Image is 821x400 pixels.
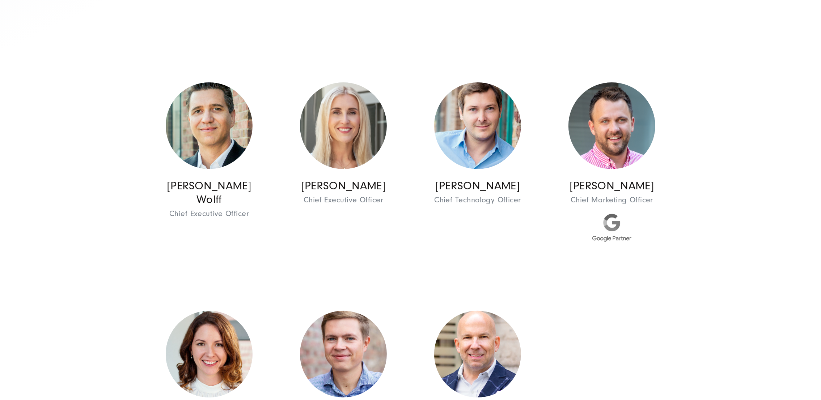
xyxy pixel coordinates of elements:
[560,179,664,193] p: [PERSON_NAME]
[592,214,632,242] img: Google Partner Agentur - Digitalagentur für Digital Marketing und Strategie SUNZINET
[292,193,395,207] span: Chief Executive Officer
[166,311,253,397] img: Simona Mayer - Head of Business Development - SUNZINET
[286,68,401,225] a: Theresa Gruhler - CEO Full service Digital Agentur SUNZINET [PERSON_NAME] Chief Executive Officer
[300,82,387,169] img: Theresa Gruhler - CEO Full service Digital Agentur SUNZINET
[568,82,655,169] img: Daniel Palm - CMO & Business Director Digital Marketing - Full-service digital agentur SUNZINET
[555,68,669,259] a: Daniel Palm - CMO & Business Director Digital Marketing - Full-service digital agentur SUNZINET [...
[292,179,395,193] p: [PERSON_NAME]
[426,193,529,207] span: Chief Technology Officer
[157,179,261,206] p: [PERSON_NAME] Wolff
[434,311,521,397] img: Alex Gruhler - Chief Executive Officer - SUNZINET
[420,68,535,225] a: Sebastian Spill - Chief Technology Officer - SUNZINET [PERSON_NAME] Chief Technology Officer
[300,311,387,397] img: Adam Sieczkowski - Branch Manager - SUNZINET
[560,193,664,207] span: Chief Marketing Officer
[426,179,529,193] p: [PERSON_NAME]
[152,68,266,238] a: Georges Wolff - Chief Executive Officer - SUNZINET [PERSON_NAME] Wolff Chief Executive Officer
[166,82,253,169] img: Georges Wolff - Chief Executive Officer - SUNZINET
[434,82,521,169] img: Sebastian Spill - Chief Technology Officer - SUNZINET
[157,207,261,221] span: Chief Executive Officer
